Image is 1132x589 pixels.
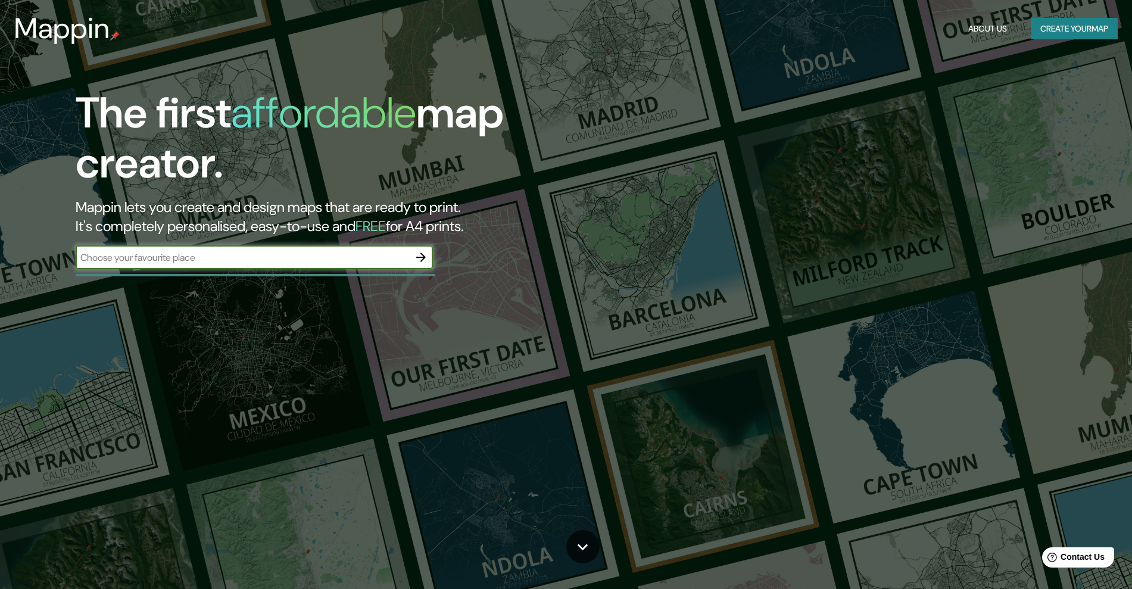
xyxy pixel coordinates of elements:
h1: affordable [231,85,416,141]
button: Create yourmap [1031,18,1118,40]
input: Choose your favourite place [76,251,409,264]
iframe: Help widget launcher [1026,543,1119,576]
h1: The first map creator. [76,88,642,198]
img: mappin-pin [110,31,120,40]
h2: Mappin lets you create and design maps that are ready to print. It's completely personalised, eas... [76,198,642,236]
h3: Mappin [14,12,110,45]
button: About Us [963,18,1012,40]
h5: FREE [355,217,386,235]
